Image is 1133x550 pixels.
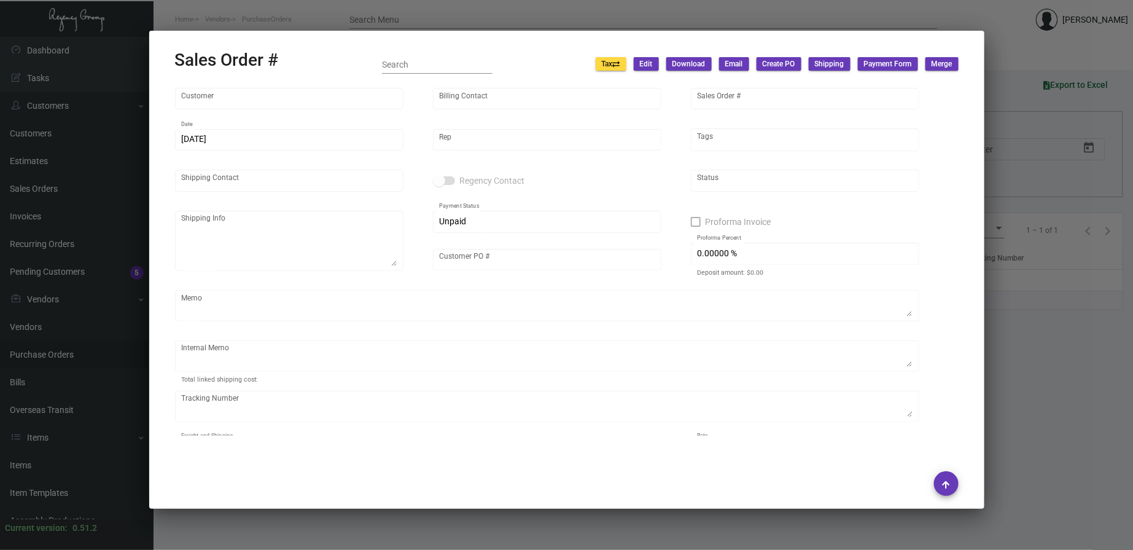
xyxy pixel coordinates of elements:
button: Email [719,57,749,71]
div: Current version: [5,522,68,535]
span: Email [725,59,743,69]
span: Create PO [763,59,795,69]
span: Payment Form [864,59,912,69]
span: Unpaid [439,216,466,226]
button: Shipping [809,57,851,71]
span: Tax [602,59,620,69]
h2: Sales Order # [175,50,279,71]
button: Tax [596,57,626,71]
button: Create PO [757,57,801,71]
mat-hint: Deposit amount: $0.00 [697,269,763,277]
button: Merge [925,57,959,71]
div: 0.51.2 [72,522,97,535]
button: Payment Form [858,57,918,71]
span: Shipping [815,59,844,69]
span: Merge [932,59,952,69]
span: Download [672,59,706,69]
button: Download [666,57,712,71]
span: Edit [640,59,653,69]
span: Proforma Invoice [706,214,771,229]
span: Regency Contact [460,173,525,188]
button: Edit [634,57,659,71]
mat-hint: Total linked shipping cost: [181,376,258,383]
